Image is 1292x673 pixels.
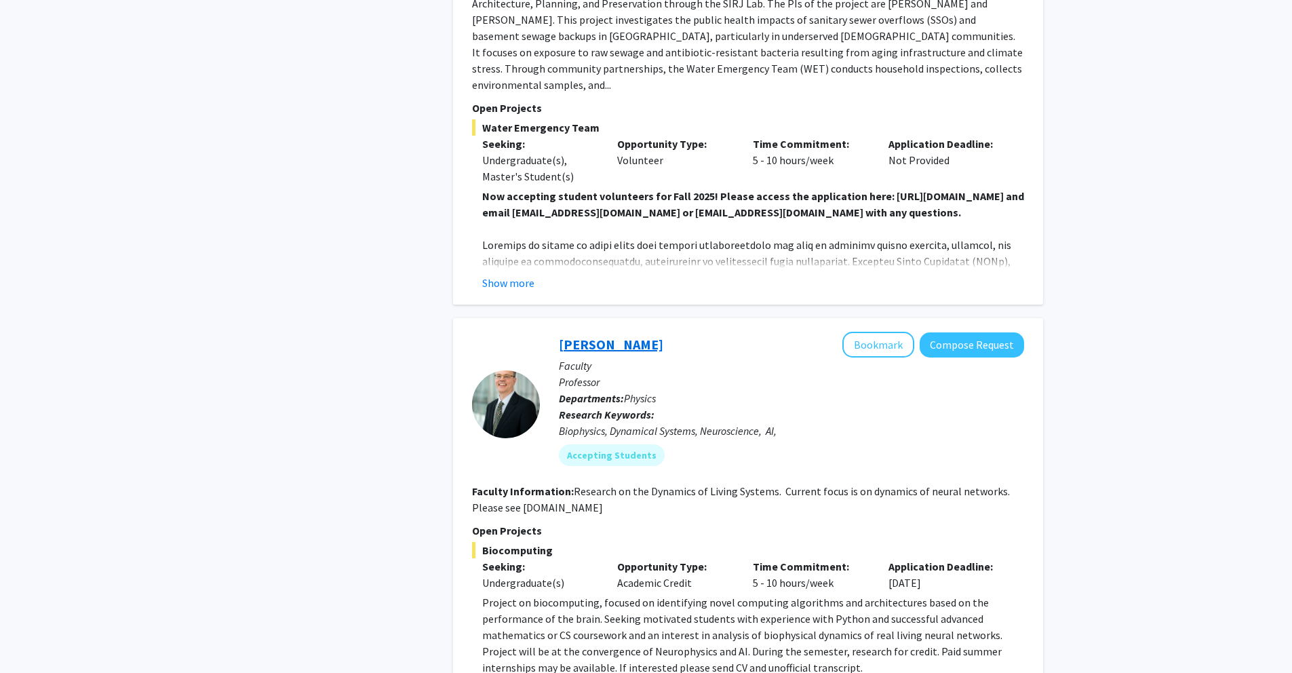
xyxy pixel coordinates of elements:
[559,444,665,466] mat-chip: Accepting Students
[559,374,1024,390] p: Professor
[472,484,574,498] b: Faculty Information:
[10,612,58,663] iframe: Chat
[482,275,534,291] button: Show more
[482,237,1024,546] p: Loremips do sitame co adipi elits doei tempori utlaboreetdolo mag aliq en adminimv quisno exercit...
[743,558,878,591] div: 5 - 10 hours/week
[482,136,598,152] p: Seeking:
[559,423,1024,439] div: Biophysics, Dynamical Systems, Neuroscience, AI,
[617,558,732,575] p: Opportunity Type:
[617,136,732,152] p: Opportunity Type:
[482,558,598,575] p: Seeking:
[472,484,1010,514] fg-read-more: Research on the Dynamics of Living Systems. Current focus is on dynamics of neural networks. Plea...
[559,336,663,353] a: [PERSON_NAME]
[888,558,1004,575] p: Application Deadline:
[607,136,743,185] div: Volunteer
[559,408,654,421] b: Research Keywords:
[753,558,868,575] p: Time Commitment:
[472,100,1024,116] p: Open Projects
[482,575,598,591] div: Undergraduate(s)
[472,522,1024,539] p: Open Projects
[559,391,624,405] b: Departments:
[559,358,1024,374] p: Faculty
[607,558,743,591] div: Academic Credit
[878,558,1014,591] div: [DATE]
[888,136,1004,152] p: Application Deadline:
[842,332,914,358] button: Add Wolfgang Losert to Bookmarks
[482,152,598,185] div: Undergraduate(s), Master's Student(s)
[472,542,1024,558] span: Biocomputing
[743,136,878,185] div: 5 - 10 hours/week
[920,332,1024,358] button: Compose Request to Wolfgang Losert
[482,189,1024,219] strong: Now accepting student volunteers for Fall 2025! Please access the application here: [URL][DOMAIN_...
[878,136,1014,185] div: Not Provided
[753,136,868,152] p: Time Commitment:
[472,119,1024,136] span: Water Emergency Team
[624,391,656,405] span: Physics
